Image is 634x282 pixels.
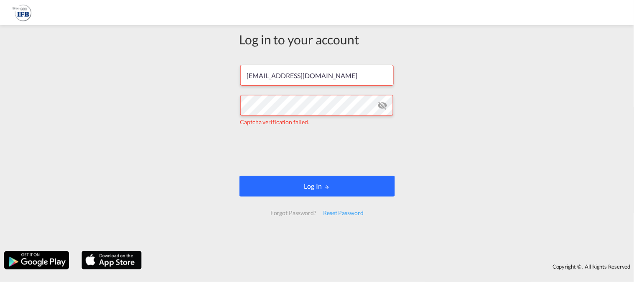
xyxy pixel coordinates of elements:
[239,31,395,48] div: Log in to your account
[320,205,367,220] div: Reset Password
[239,176,395,197] button: LOGIN
[240,65,394,86] input: Enter email/phone number
[3,250,70,270] img: google.png
[13,3,31,22] img: 2b726980256c11eeaa87296e05903fd5.png
[254,135,381,167] iframe: reCAPTCHA
[240,118,309,126] span: Captcha verification failed.
[81,250,143,270] img: apple.png
[377,100,387,110] md-icon: icon-eye-off
[267,205,320,220] div: Forgot Password?
[146,259,634,274] div: Copyright © . All Rights Reserved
